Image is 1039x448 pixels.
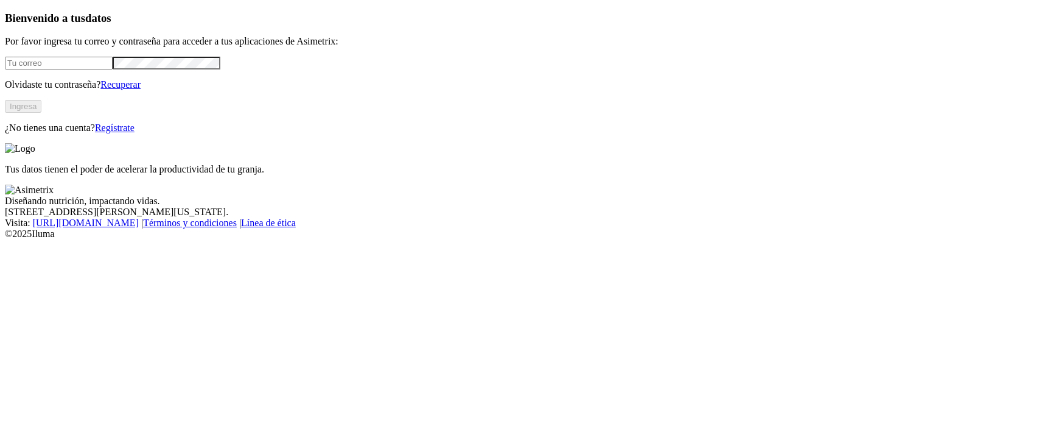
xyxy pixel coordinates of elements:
[85,12,111,24] span: datos
[5,229,1034,240] div: © 2025 Iluma
[5,185,54,196] img: Asimetrix
[5,207,1034,218] div: [STREET_ADDRESS][PERSON_NAME][US_STATE].
[241,218,296,228] a: Línea de ética
[5,196,1034,207] div: Diseñando nutrición, impactando vidas.
[5,57,113,69] input: Tu correo
[5,79,1034,90] p: Olvidaste tu contraseña?
[5,143,35,154] img: Logo
[95,123,135,133] a: Regístrate
[5,12,1034,25] h3: Bienvenido a tus
[143,218,237,228] a: Términos y condiciones
[5,123,1034,133] p: ¿No tienes una cuenta?
[5,100,41,113] button: Ingresa
[5,164,1034,175] p: Tus datos tienen el poder de acelerar la productividad de tu granja.
[5,36,1034,47] p: Por favor ingresa tu correo y contraseña para acceder a tus aplicaciones de Asimetrix:
[5,218,1034,229] div: Visita : | |
[33,218,139,228] a: [URL][DOMAIN_NAME]
[100,79,141,90] a: Recuperar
